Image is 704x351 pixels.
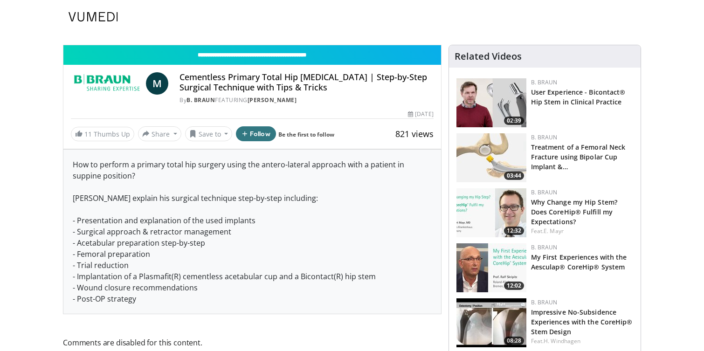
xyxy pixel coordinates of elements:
a: B. Braun [531,133,557,141]
img: dd541074-bb98-4b7d-853b-83c717806bb5.jpg.150x105_q85_crop-smart_upscale.jpg [456,133,526,182]
h4: Cementless Primary Total Hip [MEDICAL_DATA] | Step-by-Step Surgical Technique with Tips & Tricks [179,72,433,92]
a: B. Braun [531,78,557,86]
a: My First Experiences with the Aesculap® CoreHip® System [531,253,627,271]
a: M [146,72,168,95]
div: Feat. [531,337,633,345]
img: d2f97bc0-25d0-43ab-8f0a-b4da829c9faf.150x105_q85_crop-smart_upscale.jpg [456,298,526,347]
img: VuMedi Logo [69,12,118,21]
a: B. Braun [531,298,557,306]
a: [PERSON_NAME] [248,96,297,104]
div: [DATE] [408,110,433,118]
span: 821 views [395,128,434,139]
img: d73e04c3-288b-4a17-9b46-60ae1f641967.jpg.150x105_q85_crop-smart_upscale.jpg [456,243,526,292]
span: 03:44 [504,172,524,180]
a: H. Windhagen [544,337,580,345]
div: By FEATURING [179,96,433,104]
a: 12:32 [456,188,526,237]
h4: Related Videos [455,51,522,62]
a: User Experience - Bicontact® Hip Stem in Clinical Practice [531,88,626,106]
a: 08:28 [456,298,526,347]
button: Share [138,126,181,141]
img: 91b111a7-5173-4914-9915-8ee52757365d.jpg.150x105_q85_crop-smart_upscale.jpg [456,188,526,237]
span: 11 [84,130,92,138]
a: Treatment of a Femoral Neck Fracture using Bipolar Cup Implant &… [531,143,626,171]
span: Comments are disabled for this content. [63,337,442,349]
img: 0db22b30-d533-42c0-80d5-28c8f312f1a0.150x105_q85_crop-smart_upscale.jpg [456,78,526,127]
a: B. Braun [186,96,215,104]
a: 02:39 [456,78,526,127]
a: Why Change my Hip Stem? Does CoreHip® Fulfill my Expectations? [531,198,617,226]
img: B. Braun [71,72,142,95]
h3: Treatment of a Femoral Neck Fracture using Bipolar Cup Implant & Cemented Stem - Animated Surgica... [531,142,633,171]
a: 11 Thumbs Up [71,127,134,141]
button: Follow [236,126,276,141]
div: How to perform a primary total hip surgery using the antero-lateral approach with a patient in su... [63,150,441,314]
a: B. Braun [531,188,557,196]
span: 12:32 [504,227,524,235]
a: Impressive No-Subsidence Experiences with the CoreHip® Stem Design [531,308,633,336]
a: 12:02 [456,243,526,292]
a: 03:44 [456,133,526,182]
span: 12:02 [504,282,524,290]
a: E. Mayr [544,227,564,235]
span: 02:39 [504,117,524,125]
div: Feat. [531,227,633,235]
button: Save to [185,126,233,141]
span: 08:28 [504,337,524,345]
a: Be the first to follow [278,131,334,138]
a: B. Braun [531,243,557,251]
